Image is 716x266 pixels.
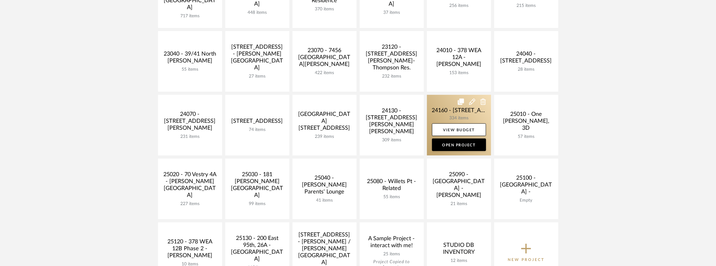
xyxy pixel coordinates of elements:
[432,201,486,207] div: 21 items
[163,238,217,262] div: 25120 - 378 WEA 12B Phase 2 - [PERSON_NAME]
[230,201,284,207] div: 99 items
[432,3,486,8] div: 256 items
[499,175,553,198] div: 25100 - [GEOGRAPHIC_DATA] -
[432,138,486,151] a: Open Project
[365,138,419,143] div: 309 items
[298,134,352,139] div: 239 items
[499,67,553,72] div: 28 items
[163,14,217,19] div: 717 items
[499,3,553,8] div: 215 items
[298,47,352,70] div: 23070 - 7456 [GEOGRAPHIC_DATA][PERSON_NAME]
[298,175,352,198] div: 25040 - [PERSON_NAME] Parents' Lounge
[432,47,486,70] div: 24010 - 378 WEA 12A - [PERSON_NAME]
[499,111,553,134] div: 25010 - One [PERSON_NAME], 3D
[230,235,284,265] div: 25130 - 200 East 95th, 26A - [GEOGRAPHIC_DATA]
[365,107,419,138] div: 24130 - [STREET_ADDRESS][PERSON_NAME][PERSON_NAME]
[298,7,352,12] div: 370 items
[365,235,419,252] div: A Sample Project - interact with me!
[499,51,553,67] div: 24040 - [STREET_ADDRESS]
[163,201,217,207] div: 227 items
[230,171,284,201] div: 25030 - 181 [PERSON_NAME][GEOGRAPHIC_DATA]
[432,258,486,263] div: 12 items
[163,171,217,201] div: 25020 - 70 Vestry 4A - [PERSON_NAME][GEOGRAPHIC_DATA]
[230,44,284,74] div: [STREET_ADDRESS] - [PERSON_NAME][GEOGRAPHIC_DATA]
[365,44,419,74] div: 23120 - [STREET_ADDRESS][PERSON_NAME]-Thompson Res.
[432,123,486,136] a: View Budget
[365,252,419,257] div: 25 items
[432,242,486,258] div: STUDIO DB INVENTORY
[298,70,352,76] div: 422 items
[230,118,284,127] div: [STREET_ADDRESS]
[499,134,553,139] div: 57 items
[365,10,419,15] div: 37 items
[163,67,217,72] div: 55 items
[163,134,217,139] div: 231 items
[365,74,419,79] div: 232 items
[298,111,352,134] div: [GEOGRAPHIC_DATA][STREET_ADDRESS]
[230,10,284,15] div: 448 items
[365,178,419,194] div: 25080 - Willets Pt - Related
[163,51,217,67] div: 23040 - 39/41 North [PERSON_NAME]
[230,74,284,79] div: 27 items
[432,70,486,76] div: 153 items
[499,198,553,203] div: Empty
[432,171,486,201] div: 25090 - [GEOGRAPHIC_DATA] - [PERSON_NAME]
[163,111,217,134] div: 24070 - [STREET_ADDRESS][PERSON_NAME]
[365,194,419,200] div: 55 items
[508,257,544,263] p: New Project
[298,198,352,203] div: 41 items
[230,127,284,133] div: 74 items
